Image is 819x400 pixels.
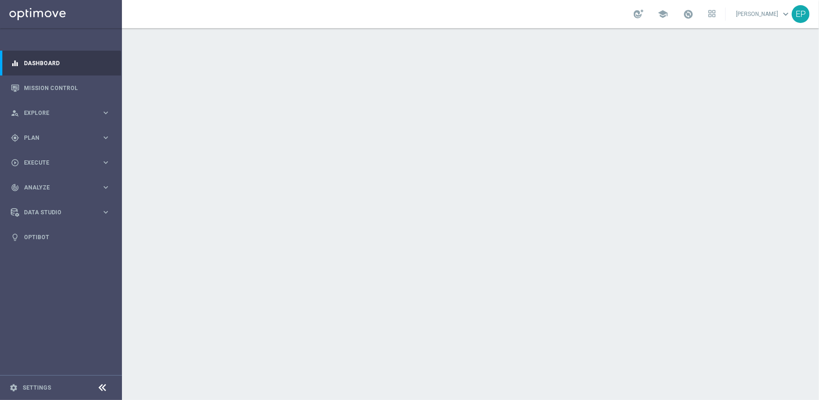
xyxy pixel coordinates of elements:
[735,7,792,21] a: [PERSON_NAME]keyboard_arrow_down
[11,75,110,100] div: Mission Control
[24,51,110,75] a: Dashboard
[9,384,18,392] i: settings
[792,5,810,23] div: EP
[11,51,110,75] div: Dashboard
[11,158,19,167] i: play_circle_outline
[10,184,111,191] button: track_changes Analyze keyboard_arrow_right
[101,133,110,142] i: keyboard_arrow_right
[101,183,110,192] i: keyboard_arrow_right
[11,183,19,192] i: track_changes
[10,84,111,92] button: Mission Control
[10,209,111,216] button: Data Studio keyboard_arrow_right
[10,109,111,117] button: person_search Explore keyboard_arrow_right
[101,108,110,117] i: keyboard_arrow_right
[101,158,110,167] i: keyboard_arrow_right
[24,185,101,190] span: Analyze
[23,385,51,391] a: Settings
[781,9,791,19] span: keyboard_arrow_down
[24,110,101,116] span: Explore
[101,208,110,217] i: keyboard_arrow_right
[11,183,101,192] div: Analyze
[24,210,101,215] span: Data Studio
[10,60,111,67] button: equalizer Dashboard
[10,134,111,142] button: gps_fixed Plan keyboard_arrow_right
[11,109,19,117] i: person_search
[11,225,110,249] div: Optibot
[24,75,110,100] a: Mission Control
[11,158,101,167] div: Execute
[658,9,668,19] span: school
[11,109,101,117] div: Explore
[11,134,101,142] div: Plan
[10,159,111,166] button: play_circle_outline Execute keyboard_arrow_right
[11,208,101,217] div: Data Studio
[24,160,101,166] span: Execute
[24,135,101,141] span: Plan
[10,234,111,241] button: lightbulb Optibot
[11,59,19,68] i: equalizer
[24,225,110,249] a: Optibot
[11,134,19,142] i: gps_fixed
[11,233,19,242] i: lightbulb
